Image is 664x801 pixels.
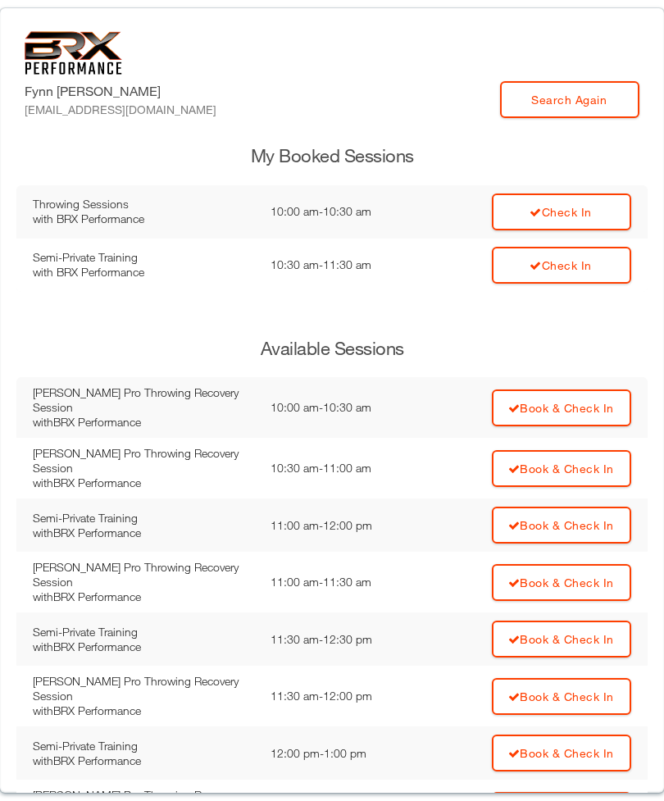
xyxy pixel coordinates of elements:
[33,415,254,430] div: with BRX Performance
[33,250,254,265] div: Semi-Private Training
[33,212,254,226] div: with BRX Performance
[33,674,254,703] div: [PERSON_NAME] Pro Throwing Recovery Session
[33,739,254,753] div: Semi-Private Training
[262,377,425,438] td: 10:00 am - 10:30 am
[33,197,254,212] div: Throwing Sessions
[33,625,254,639] div: Semi-Private Training
[33,639,254,654] div: with BRX Performance
[262,612,425,666] td: 11:30 am - 12:30 pm
[262,726,425,780] td: 12:00 pm - 1:00 pm
[492,507,631,544] a: Book & Check In
[262,498,425,552] td: 11:00 am - 12:00 pm
[33,476,254,490] div: with BRX Performance
[262,239,423,292] td: 10:30 am - 11:30 am
[262,666,425,726] td: 11:30 am - 12:00 pm
[492,678,631,715] a: Book & Check In
[492,389,631,426] a: Book & Check In
[16,143,648,169] h3: My Booked Sessions
[33,385,254,415] div: [PERSON_NAME] Pro Throwing Recovery Session
[492,735,631,771] a: Book & Check In
[262,185,423,239] td: 10:00 am - 10:30 am
[492,450,631,487] a: Book & Check In
[33,446,254,476] div: [PERSON_NAME] Pro Throwing Recovery Session
[33,560,254,589] div: [PERSON_NAME] Pro Throwing Recovery Session
[25,101,216,118] div: [EMAIL_ADDRESS][DOMAIN_NAME]
[16,336,648,362] h3: Available Sessions
[492,621,631,658] a: Book & Check In
[33,753,254,768] div: with BRX Performance
[33,511,254,526] div: Semi-Private Training
[500,81,639,118] a: Search Again
[492,193,631,230] a: Check In
[33,265,254,280] div: with BRX Performance
[25,81,216,118] label: Fynn [PERSON_NAME]
[262,552,425,612] td: 11:00 am - 11:30 am
[492,247,631,284] a: Check In
[25,31,122,75] img: 6f7da32581c89ca25d665dc3aae533e4f14fe3ef_original.svg
[262,438,425,498] td: 10:30 am - 11:00 am
[492,564,631,601] a: Book & Check In
[33,589,254,604] div: with BRX Performance
[33,526,254,540] div: with BRX Performance
[33,703,254,718] div: with BRX Performance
